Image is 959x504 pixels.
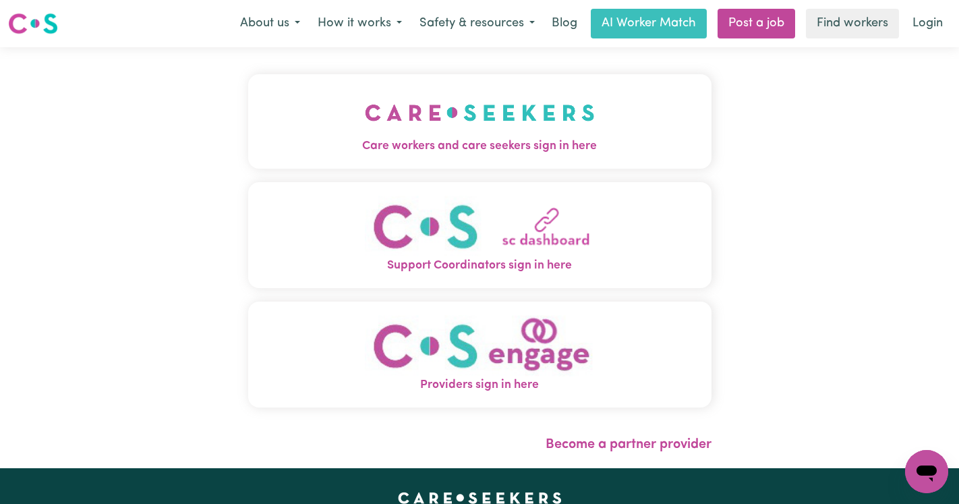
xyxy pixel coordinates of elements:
button: Care workers and care seekers sign in here [248,74,711,169]
img: Careseekers logo [8,11,58,36]
button: Safety & resources [411,9,544,38]
span: Providers sign in here [248,376,711,394]
span: Support Coordinators sign in here [248,257,711,275]
a: Careseekers home page [398,493,562,503]
a: Post a job [718,9,795,38]
a: Become a partner provider [546,438,711,451]
button: How it works [309,9,411,38]
a: Blog [544,9,585,38]
button: About us [231,9,309,38]
a: Careseekers logo [8,8,58,39]
a: AI Worker Match [591,9,707,38]
a: Login [904,9,951,38]
a: Find workers [806,9,899,38]
iframe: Button to launch messaging window [905,450,948,493]
span: Care workers and care seekers sign in here [248,138,711,155]
button: Support Coordinators sign in here [248,182,711,288]
button: Providers sign in here [248,302,711,408]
